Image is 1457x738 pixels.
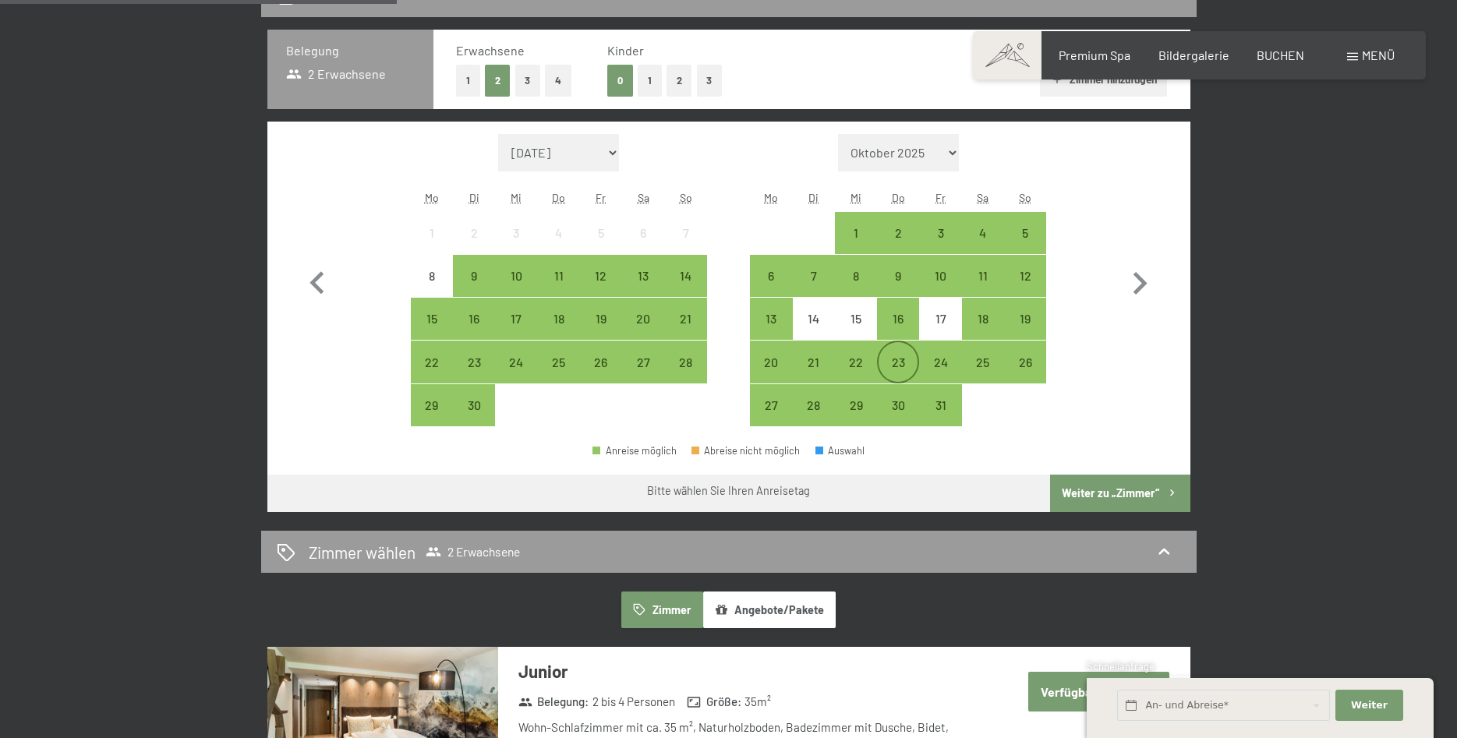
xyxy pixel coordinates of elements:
[539,270,578,309] div: 11
[977,191,988,204] abbr: Samstag
[877,341,919,383] div: Anreise möglich
[877,341,919,383] div: Thu Oct 23 2025
[624,227,663,266] div: 6
[453,212,495,254] div: Anreise nicht möglich
[454,227,493,266] div: 2
[751,270,790,309] div: 6
[835,384,877,426] div: Wed Oct 29 2025
[835,384,877,426] div: Anreise möglich
[495,212,537,254] div: Anreise nicht möglich
[411,255,453,297] div: Anreise nicht möglich
[793,298,835,340] div: Tue Oct 14 2025
[1158,48,1229,62] a: Bildergalerie
[454,270,493,309] div: 9
[411,341,453,383] div: Mon Sep 22 2025
[751,399,790,438] div: 27
[764,191,778,204] abbr: Montag
[919,341,961,383] div: Anreise möglich
[580,341,622,383] div: Anreise möglich
[1004,298,1046,340] div: Anreise möglich
[794,313,833,351] div: 14
[469,191,479,204] abbr: Dienstag
[835,341,877,383] div: Wed Oct 22 2025
[511,191,522,204] abbr: Mittwoch
[539,227,578,266] div: 4
[750,341,792,383] div: Mon Oct 20 2025
[552,191,565,204] abbr: Donnerstag
[453,298,495,340] div: Tue Sep 16 2025
[485,65,511,97] button: 2
[664,298,706,340] div: Anreise möglich
[962,341,1004,383] div: Sat Oct 25 2025
[666,227,705,266] div: 7
[412,270,451,309] div: 8
[538,298,580,340] div: Anreise möglich
[877,212,919,254] div: Anreise möglich
[919,212,961,254] div: Anreise möglich
[964,270,1003,309] div: 11
[592,694,675,710] span: 2 bis 4 Personen
[539,356,578,395] div: 25
[582,227,621,266] div: 5
[877,212,919,254] div: Thu Oct 02 2025
[836,313,875,351] div: 15
[580,255,622,297] div: Fri Sep 12 2025
[815,446,865,456] div: Auswahl
[453,384,495,426] div: Anreise möglich
[622,298,664,340] div: Sat Sep 20 2025
[664,341,706,383] div: Anreise möglich
[411,341,453,383] div: Anreise möglich
[744,694,771,710] span: 35 m²
[1006,270,1045,309] div: 12
[835,298,877,340] div: Wed Oct 15 2025
[582,270,621,309] div: 12
[647,483,810,499] div: Bitte wählen Sie Ihren Anreisetag
[879,356,918,395] div: 23
[1050,475,1190,512] button: Weiter zu „Zimmer“
[622,298,664,340] div: Anreise möglich
[750,341,792,383] div: Anreise möglich
[497,313,536,351] div: 17
[919,255,961,297] div: Anreise möglich
[794,399,833,438] div: 28
[751,356,790,395] div: 20
[622,341,664,383] div: Sat Sep 27 2025
[412,356,451,395] div: 22
[793,298,835,340] div: Anreise nicht möglich
[497,270,536,309] div: 10
[836,270,875,309] div: 8
[622,212,664,254] div: Anreise nicht möglich
[835,341,877,383] div: Anreise möglich
[1006,227,1045,266] div: 5
[538,212,580,254] div: Thu Sep 04 2025
[1004,212,1046,254] div: Sun Oct 05 2025
[836,399,875,438] div: 29
[667,65,692,97] button: 2
[539,313,578,351] div: 18
[453,384,495,426] div: Tue Sep 30 2025
[453,255,495,297] div: Tue Sep 09 2025
[411,298,453,340] div: Mon Sep 15 2025
[835,255,877,297] div: Wed Oct 08 2025
[411,298,453,340] div: Anreise möglich
[518,694,589,710] strong: Belegung :
[964,227,1003,266] div: 4
[835,212,877,254] div: Wed Oct 01 2025
[1087,660,1155,673] span: Schnellanfrage
[622,255,664,297] div: Anreise möglich
[580,212,622,254] div: Anreise nicht möglich
[808,191,819,204] abbr: Dienstag
[921,270,960,309] div: 10
[877,384,919,426] div: Anreise möglich
[411,212,453,254] div: Anreise nicht möglich
[877,298,919,340] div: Anreise möglich
[1335,690,1402,722] button: Weiter
[624,270,663,309] div: 13
[495,298,537,340] div: Anreise möglich
[921,227,960,266] div: 3
[691,446,801,456] div: Abreise nicht möglich
[793,384,835,426] div: Anreise möglich
[1117,134,1162,427] button: Nächster Monat
[607,65,633,97] button: 0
